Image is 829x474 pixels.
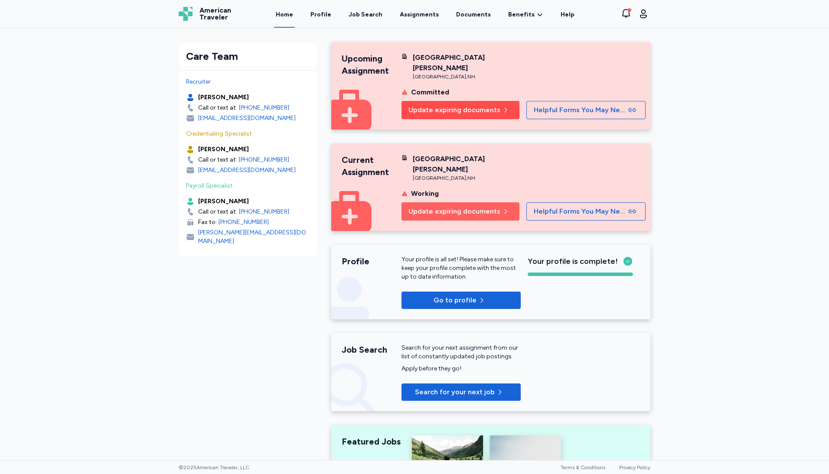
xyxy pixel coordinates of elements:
[342,344,401,356] div: Job Search
[534,105,627,115] span: Helpful Forms You May Need
[198,218,217,227] div: Fax to:
[401,383,521,401] button: Search for your next job
[342,435,401,448] div: Featured Jobs
[198,166,296,175] div: [EMAIL_ADDRESS][DOMAIN_NAME]
[408,105,500,115] span: Update expiring documents
[401,292,521,309] button: Go to profile
[219,218,269,227] a: [PHONE_NUMBER]
[179,464,249,471] span: © 2025 American Traveler, LLC
[198,197,249,206] div: [PERSON_NAME]
[186,78,310,86] div: Recruiter
[401,101,519,119] button: Update expiring documents
[534,206,627,217] span: Helpful Forms You May Need
[198,93,249,102] div: [PERSON_NAME]
[408,206,500,217] span: Update expiring documents
[619,464,650,471] a: Privacy Policy
[342,255,401,267] div: Profile
[411,188,439,199] div: Working
[186,182,310,190] div: Payroll Specialist
[186,130,310,138] div: Credentialing Specialist
[198,104,237,112] div: Call or text at:
[413,52,521,73] div: [GEOGRAPHIC_DATA][PERSON_NAME]
[198,208,237,216] div: Call or text at:
[199,7,231,21] span: American Traveler
[349,10,382,19] div: Job Search
[413,154,521,175] div: [GEOGRAPHIC_DATA][PERSON_NAME]
[401,202,519,221] button: Update expiring documents
[401,344,521,361] div: Search for your next assignment from our list of constantly updated job postings.
[198,145,249,154] div: [PERSON_NAME]
[274,1,295,28] a: Home
[526,202,646,221] button: Helpful Forms You May Need
[508,10,535,19] span: Benefits
[561,464,605,471] a: Terms & Conditions
[413,73,521,80] div: [GEOGRAPHIC_DATA] , NH
[198,228,310,246] div: [PERSON_NAME][EMAIL_ADDRESS][DOMAIN_NAME]
[508,10,543,19] a: Benefits
[239,156,289,164] a: [PHONE_NUMBER]
[526,101,646,119] button: Helpful Forms You May Need
[239,104,289,112] a: [PHONE_NUMBER]
[401,255,521,281] div: Your profile is all set! Please make sure to keep your profile complete with the most up to date ...
[239,208,289,216] a: [PHONE_NUMBER]
[179,7,193,21] img: Logo
[342,52,401,77] div: Upcoming Assignment
[186,49,310,63] div: Care Team
[198,114,296,123] div: [EMAIL_ADDRESS][DOMAIN_NAME]
[528,255,618,267] span: Your profile is complete!
[411,87,449,97] div: Committed
[434,295,477,305] span: Go to profile
[413,175,521,182] div: [GEOGRAPHIC_DATA] , NH
[198,156,237,164] div: Call or text at:
[342,154,401,178] div: Current Assignment
[415,387,495,397] span: Search for your next job
[401,364,521,373] div: Apply before they go!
